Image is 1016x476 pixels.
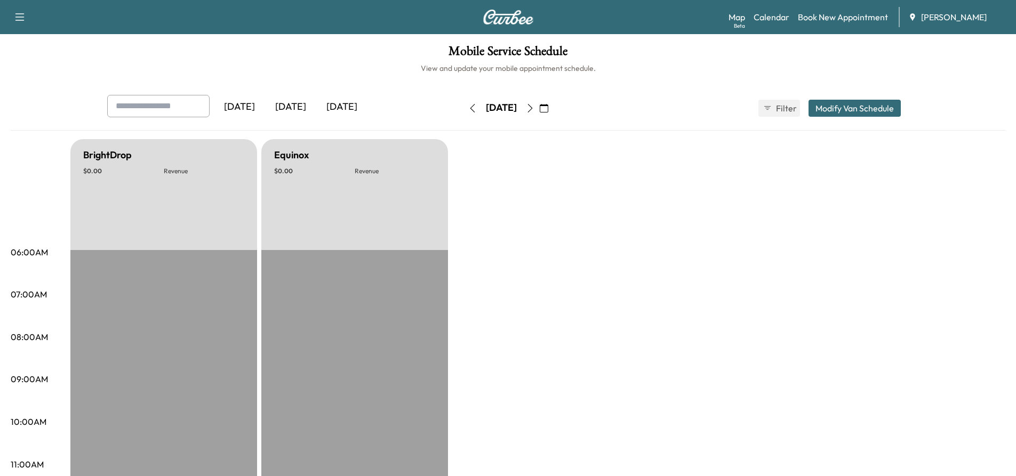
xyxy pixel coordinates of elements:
[355,167,435,175] p: Revenue
[734,22,745,30] div: Beta
[729,11,745,23] a: MapBeta
[316,95,367,119] div: [DATE]
[758,100,800,117] button: Filter
[11,45,1005,63] h1: Mobile Service Schedule
[83,148,132,163] h5: BrightDrop
[921,11,987,23] span: [PERSON_NAME]
[809,100,901,117] button: Modify Van Schedule
[776,102,795,115] span: Filter
[11,415,46,428] p: 10:00AM
[483,10,534,25] img: Curbee Logo
[486,101,517,115] div: [DATE]
[11,330,48,343] p: 08:00AM
[265,95,316,119] div: [DATE]
[274,167,355,175] p: $ 0.00
[11,373,48,385] p: 09:00AM
[274,148,309,163] h5: Equinox
[214,95,265,119] div: [DATE]
[754,11,789,23] a: Calendar
[11,288,47,301] p: 07:00AM
[164,167,244,175] p: Revenue
[11,458,44,471] p: 11:00AM
[798,11,888,23] a: Book New Appointment
[11,63,1005,74] h6: View and update your mobile appointment schedule.
[11,246,48,259] p: 06:00AM
[83,167,164,175] p: $ 0.00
